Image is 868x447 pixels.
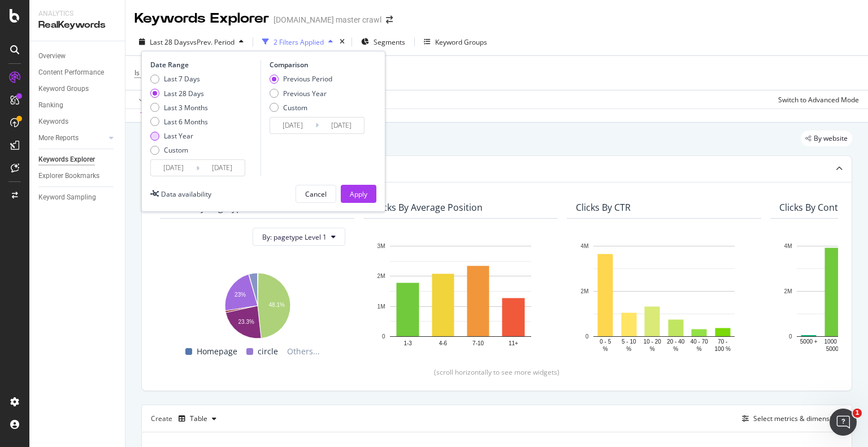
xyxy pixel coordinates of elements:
[134,33,248,51] button: Last 28 DaysvsPrev. Period
[626,346,631,352] text: %
[283,89,327,98] div: Previous Year
[853,409,862,418] span: 1
[150,37,190,47] span: Last 28 Days
[715,346,731,352] text: 100 %
[824,338,840,345] text: 1000 -
[150,117,208,127] div: Last 6 Months
[164,89,204,98] div: Last 28 Days
[274,37,324,47] div: 2 Filters Applied
[269,302,285,308] text: 48.1%
[270,103,332,112] div: Custom
[296,185,336,203] button: Cancel
[190,37,235,47] span: vs Prev. Period
[826,346,839,352] text: 5000
[164,145,188,155] div: Custom
[199,160,245,176] input: End Date
[38,99,117,111] a: Ranking
[38,154,95,166] div: Keywords Explorer
[150,131,208,141] div: Last Year
[814,135,848,142] span: By website
[38,83,117,95] a: Keyword Groups
[38,192,96,203] div: Keyword Sampling
[576,202,631,213] div: Clicks By CTR
[151,160,196,176] input: Start Date
[581,243,589,249] text: 4M
[778,95,859,105] div: Switch to Advanced Mode
[337,36,347,47] div: times
[151,410,221,428] div: Create
[372,240,549,354] div: A chart.
[258,33,337,51] button: 2 Filters Applied
[38,170,117,182] a: Explorer Bookmarks
[38,9,116,19] div: Analytics
[435,37,487,47] div: Keyword Groups
[576,240,752,354] svg: A chart.
[274,14,381,25] div: [DOMAIN_NAME] master crawl
[38,154,117,166] a: Keywords Explorer
[164,117,208,127] div: Last 6 Months
[283,103,307,112] div: Custom
[38,170,99,182] div: Explorer Bookmarks
[38,132,106,144] a: More Reports
[253,228,345,246] button: By: pagetype Level 1
[270,89,332,98] div: Previous Year
[164,131,193,141] div: Last Year
[650,346,655,352] text: %
[509,340,518,346] text: 11+
[161,189,211,199] div: Data availability
[377,303,385,310] text: 1M
[374,37,405,47] span: Segments
[38,192,117,203] a: Keyword Sampling
[377,243,385,249] text: 3M
[283,74,332,84] div: Previous Period
[134,90,167,109] button: Apply
[341,185,376,203] button: Apply
[38,116,117,128] a: Keywords
[419,33,492,51] button: Keyword Groups
[784,288,792,294] text: 2M
[673,346,678,352] text: %
[386,16,393,24] div: arrow-right-arrow-left
[585,333,589,340] text: 0
[382,333,385,340] text: 0
[150,145,208,155] div: Custom
[38,50,66,62] div: Overview
[164,103,208,112] div: Last 3 Months
[164,74,200,84] div: Last 7 Days
[830,409,857,436] iframe: Intercom live chat
[350,189,367,199] div: Apply
[603,346,608,352] text: %
[697,346,702,352] text: %
[644,338,662,345] text: 10 - 20
[38,19,116,32] div: RealKeywords
[403,340,412,346] text: 1-3
[472,340,484,346] text: 7-10
[150,103,208,112] div: Last 3 Months
[155,367,838,377] div: (scroll horizontally to see more widgets)
[38,50,117,62] a: Overview
[270,74,332,84] div: Previous Period
[667,338,685,345] text: 20 - 40
[439,340,448,346] text: 4-6
[169,267,345,340] svg: A chart.
[691,338,709,345] text: 40 - 70
[581,288,589,294] text: 2M
[319,118,364,133] input: End Date
[801,131,852,146] div: legacy label
[377,274,385,280] text: 2M
[38,132,79,144] div: More Reports
[718,338,727,345] text: 70 -
[38,67,117,79] a: Content Performance
[197,345,237,358] span: Homepage
[372,202,483,213] div: Clicks By Average Position
[38,116,68,128] div: Keywords
[800,338,818,345] text: 5000 +
[134,9,269,28] div: Keywords Explorer
[150,60,258,70] div: Date Range
[784,243,792,249] text: 4M
[238,319,254,325] text: 23.3%
[622,338,636,345] text: 5 - 10
[283,345,324,358] span: Others...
